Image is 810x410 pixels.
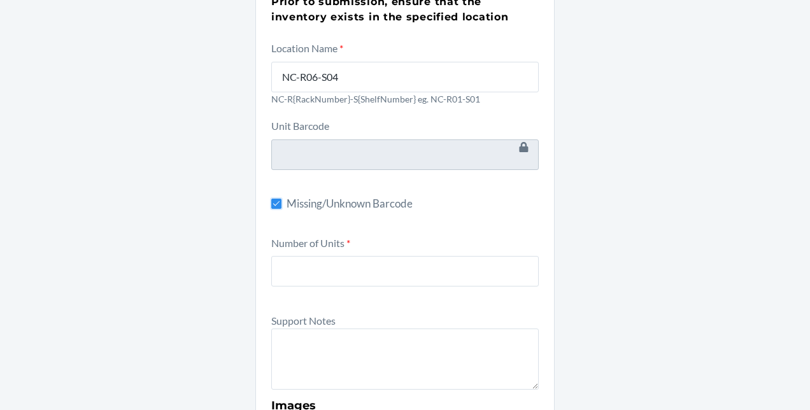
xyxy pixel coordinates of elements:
label: Location Name [271,42,343,54]
p: NC-R{RackNumber}-S{ShelfNumber} eg. NC-R01-S01 [271,92,539,106]
label: Unit Barcode [271,120,329,132]
label: Support Notes [271,315,336,327]
label: Number of Units [271,237,350,249]
span: Missing/Unknown Barcode [287,195,539,212]
input: Missing/Unknown Barcode [271,199,281,209]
